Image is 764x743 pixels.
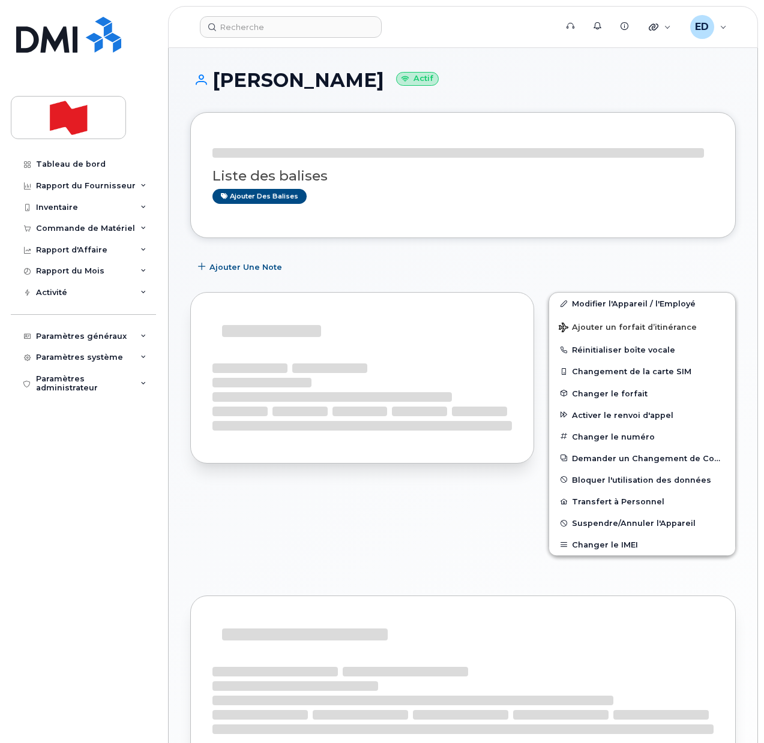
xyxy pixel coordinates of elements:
[549,383,735,404] button: Changer le forfait
[549,339,735,360] button: Réinitialiser boîte vocale
[549,447,735,469] button: Demander un Changement de Compte
[559,323,697,334] span: Ajouter un forfait d’itinérance
[549,360,735,382] button: Changement de la carte SIM
[549,512,735,534] button: Suspendre/Annuler l'Appareil
[549,469,735,491] button: Bloquer l'utilisation des données
[212,189,307,204] a: Ajouter des balises
[549,314,735,339] button: Ajouter un forfait d’itinérance
[549,426,735,447] button: Changer le numéro
[549,534,735,555] button: Changer le IMEI
[212,169,714,184] h3: Liste des balises
[572,519,696,528] span: Suspendre/Annuler l'Appareil
[396,72,439,86] small: Actif
[190,256,292,278] button: Ajouter une Note
[549,404,735,426] button: Activer le renvoi d'appel
[549,491,735,512] button: Transfert à Personnel
[190,70,736,91] h1: [PERSON_NAME]
[572,389,648,398] span: Changer le forfait
[572,410,673,419] span: Activer le renvoi d'appel
[209,261,282,273] span: Ajouter une Note
[549,293,735,314] a: Modifier l'Appareil / l'Employé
